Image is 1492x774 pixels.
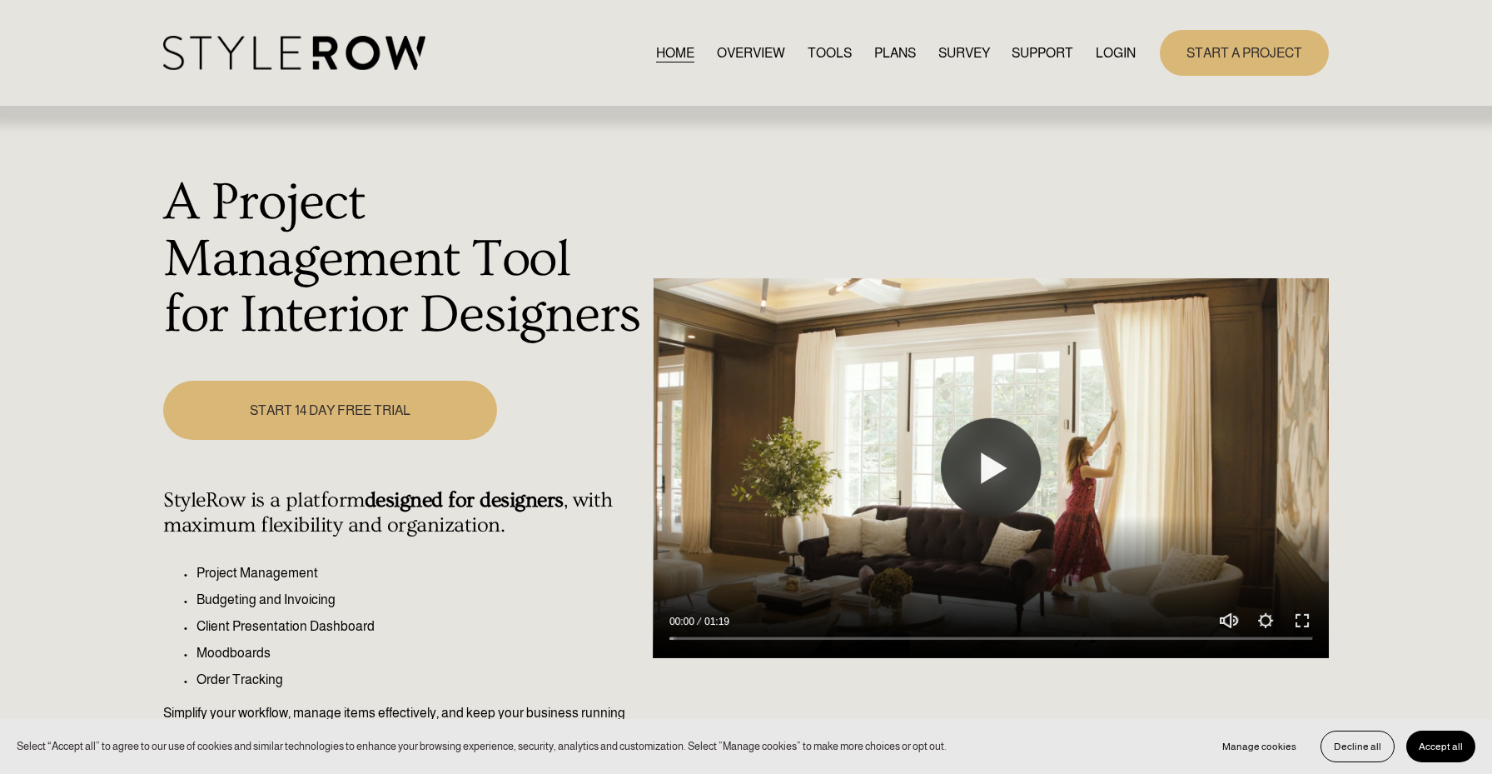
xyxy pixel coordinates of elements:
[669,633,1312,645] input: Seek
[1334,741,1381,752] span: Decline all
[1012,42,1073,64] a: folder dropdown
[163,36,425,70] img: StyleRow
[163,175,644,344] h1: A Project Management Tool for Interior Designers
[1222,741,1296,752] span: Manage cookies
[196,590,644,610] p: Budgeting and Invoicing
[808,42,852,64] a: TOOLS
[1419,741,1463,752] span: Accept all
[717,42,785,64] a: OVERVIEW
[196,670,644,690] p: Order Tracking
[941,418,1041,518] button: Play
[656,42,694,64] a: HOME
[196,617,644,637] p: Client Presentation Dashboard
[1096,42,1136,64] a: LOGIN
[1012,43,1073,63] span: SUPPORT
[1160,30,1329,76] a: START A PROJECT
[1320,731,1395,762] button: Decline all
[163,703,644,743] p: Simplify your workflow, manage items effectively, and keep your business running seamlessly.
[1210,731,1309,762] button: Manage cookies
[196,563,644,583] p: Project Management
[163,381,496,440] a: START 14 DAY FREE TRIAL
[1406,731,1475,762] button: Accept all
[17,738,947,754] p: Select “Accept all” to agree to our use of cookies and similar technologies to enhance your brows...
[196,643,644,663] p: Moodboards
[938,42,990,64] a: SURVEY
[163,488,644,538] h4: StyleRow is a platform , with maximum flexibility and organization.
[699,613,734,630] div: Duration
[365,488,564,512] strong: designed for designers
[874,42,916,64] a: PLANS
[669,613,699,630] div: Current time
